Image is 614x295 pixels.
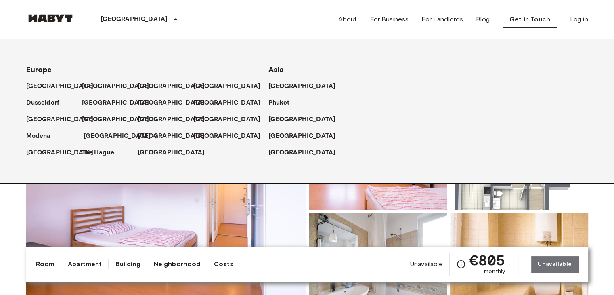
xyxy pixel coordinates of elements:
p: The Hague [82,148,114,158]
a: [GEOGRAPHIC_DATA] [26,115,102,124]
p: [GEOGRAPHIC_DATA] [26,148,94,158]
a: For Landlords [421,15,463,24]
svg: Check cost overview for full price breakdown. Please note that discounts apply to new joiners onl... [456,259,466,269]
a: Modena [26,131,59,141]
a: [GEOGRAPHIC_DATA] [82,115,157,124]
p: [GEOGRAPHIC_DATA] [138,82,205,91]
p: [GEOGRAPHIC_DATA] [193,131,261,141]
a: [GEOGRAPHIC_DATA] [82,98,157,108]
a: [GEOGRAPHIC_DATA] [138,115,213,124]
span: €805 [469,253,505,268]
a: [GEOGRAPHIC_DATA] [84,131,159,141]
a: [GEOGRAPHIC_DATA] [268,115,344,124]
span: monthly [484,268,505,276]
a: Neighborhood [154,259,201,269]
span: Asia [268,65,284,74]
a: [GEOGRAPHIC_DATA] [193,131,269,141]
a: [GEOGRAPHIC_DATA] [138,148,213,158]
a: Blog [476,15,490,24]
p: Phuket [268,98,290,108]
p: [GEOGRAPHIC_DATA] [138,115,205,124]
p: [GEOGRAPHIC_DATA] [26,82,94,91]
p: [GEOGRAPHIC_DATA] [268,148,336,158]
a: [GEOGRAPHIC_DATA] [82,82,157,91]
a: [GEOGRAPHIC_DATA] [138,131,213,141]
a: Dusseldorf [26,98,68,108]
a: [GEOGRAPHIC_DATA] [268,131,344,141]
a: Costs [214,259,233,269]
p: [GEOGRAPHIC_DATA] [82,98,149,108]
p: [GEOGRAPHIC_DATA] [82,115,149,124]
span: Unavailable [410,260,443,269]
p: [GEOGRAPHIC_DATA] [26,115,94,124]
img: Habyt [26,14,75,22]
p: [GEOGRAPHIC_DATA] [101,15,168,24]
a: Room [36,259,55,269]
a: [GEOGRAPHIC_DATA] [268,148,344,158]
p: [GEOGRAPHIC_DATA] [268,115,336,124]
a: For Business [370,15,409,24]
a: Log in [570,15,588,24]
a: [GEOGRAPHIC_DATA] [193,82,269,91]
p: [GEOGRAPHIC_DATA] [82,82,149,91]
p: [GEOGRAPHIC_DATA] [138,98,205,108]
p: [GEOGRAPHIC_DATA] [84,131,151,141]
a: About [338,15,357,24]
a: [GEOGRAPHIC_DATA] [268,82,344,91]
p: Dusseldorf [26,98,60,108]
p: [GEOGRAPHIC_DATA] [138,148,205,158]
a: [GEOGRAPHIC_DATA] [193,98,269,108]
a: Phuket [268,98,298,108]
p: Modena [26,131,51,141]
p: [GEOGRAPHIC_DATA] [268,131,336,141]
p: [GEOGRAPHIC_DATA] [268,82,336,91]
a: Building [115,259,140,269]
a: [GEOGRAPHIC_DATA] [26,148,102,158]
p: [GEOGRAPHIC_DATA] [138,131,205,141]
a: The Hague [82,148,122,158]
a: [GEOGRAPHIC_DATA] [138,82,213,91]
p: [GEOGRAPHIC_DATA] [193,98,261,108]
a: [GEOGRAPHIC_DATA] [138,98,213,108]
p: [GEOGRAPHIC_DATA] [193,115,261,124]
a: Get in Touch [503,11,557,28]
a: [GEOGRAPHIC_DATA] [193,115,269,124]
a: Apartment [68,259,102,269]
a: [GEOGRAPHIC_DATA] [26,82,102,91]
span: Europe [26,65,52,74]
p: [GEOGRAPHIC_DATA] [193,82,261,91]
